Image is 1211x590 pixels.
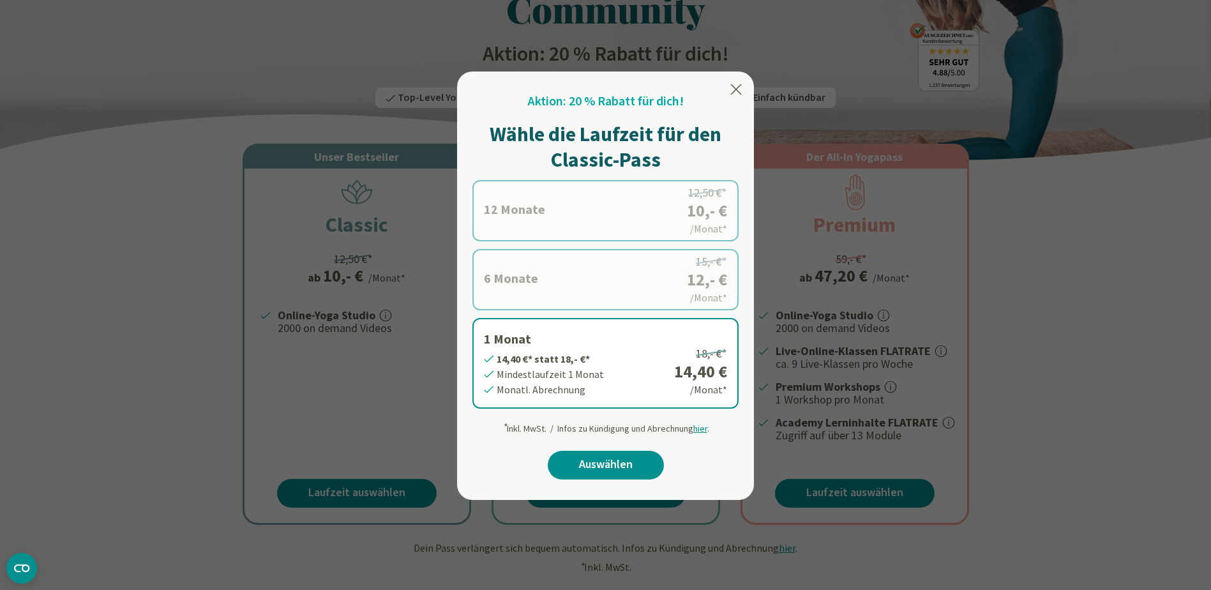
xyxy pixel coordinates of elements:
h2: Aktion: 20 % Rabatt für dich! [528,92,684,111]
a: Auswählen [548,451,664,480]
button: CMP-Widget öffnen [6,553,37,584]
div: Inkl. MwSt. / Infos zu Kündigung und Abrechnung . [502,416,709,435]
h1: Wähle die Laufzeit für den Classic-Pass [472,121,739,172]
span: hier [693,423,707,434]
